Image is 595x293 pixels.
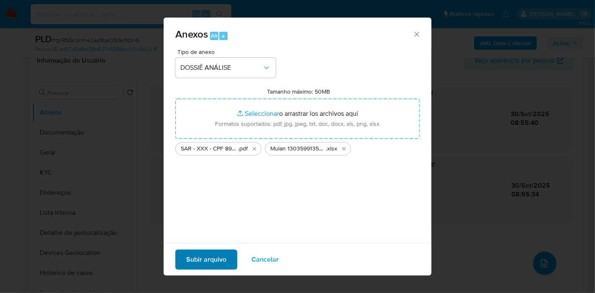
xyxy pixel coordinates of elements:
label: Tamanho máximo: 50MB [267,88,331,95]
span: Tipo de anexo [177,49,278,55]
button: Cerrar [413,30,420,38]
span: SAR - XXX - CPF 89627989215 - [PERSON_NAME] [181,145,238,153]
button: Eliminar SAR - XXX - CPF 89627989215 - ABDIJAN ESTENIS FERREIRA.pdf [249,144,259,154]
span: Mulan 1303599135_2025_10_01_08_59_37 [270,145,326,153]
span: Subir arquivo [186,250,226,269]
span: Cancelar [251,250,279,269]
span: Alt [211,32,218,40]
button: DOSSIÊ ANÁLISE [175,58,276,78]
ul: Archivos seleccionados [175,139,420,155]
span: .xlsx [326,145,337,153]
span: a [222,32,225,40]
button: Eliminar Mulan 1303599135_2025_10_01_08_59_37.xlsx [339,144,349,154]
button: Subir arquivo [175,250,237,270]
span: DOSSIÊ ANÁLISE [180,64,262,72]
button: Cancelar [241,250,290,270]
span: Anexos [175,27,208,41]
span: .pdf [238,145,248,153]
